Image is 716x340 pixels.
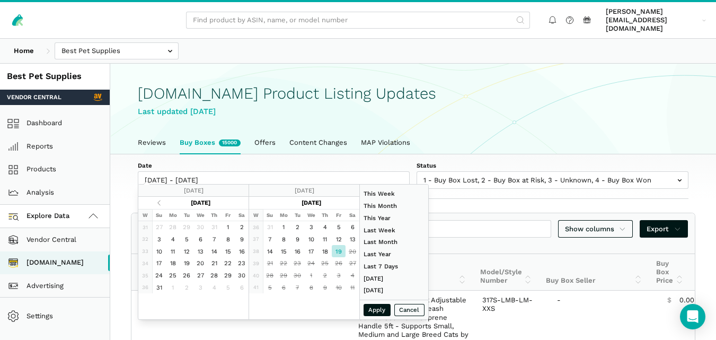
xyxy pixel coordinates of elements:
[193,257,207,269] td: 20
[360,212,428,224] li: This Year
[680,304,705,329] div: Open Intercom Messenger
[290,209,304,221] th: Tu
[138,85,688,102] h1: [DOMAIN_NAME] Product Listing Updates
[473,254,540,291] th: Model/Style Number: activate to sort column ascending
[558,220,633,238] a: Show columns
[417,161,688,170] label: Status
[235,269,249,282] td: 30
[166,282,180,294] td: 1
[152,221,166,233] td: 27
[235,257,249,269] td: 23
[207,221,221,233] td: 31
[354,132,417,154] a: MAP Violations
[152,233,166,246] td: 3
[247,132,282,154] a: Offers
[131,240,695,254] div: Showing 1 to 10 of 15,000 buy boxes
[290,245,304,257] td: 16
[360,284,428,297] li: [DATE]
[138,257,152,269] td: 34
[166,269,180,282] td: 25
[263,209,277,221] th: Su
[318,282,332,294] td: 9
[249,269,263,282] td: 40
[346,221,359,233] td: 6
[180,269,193,282] td: 26
[304,209,318,221] th: We
[318,233,332,246] td: 11
[138,161,410,170] label: Date
[207,257,221,269] td: 21
[606,7,699,33] span: [PERSON_NAME][EMAIL_ADDRESS][DOMAIN_NAME]
[263,257,277,269] td: 21
[249,282,263,294] td: 41
[7,71,103,83] div: Best Pet Supplies
[166,233,180,246] td: 4
[318,245,332,257] td: 18
[304,221,318,233] td: 3
[152,245,166,257] td: 10
[193,233,207,246] td: 6
[235,282,249,294] td: 6
[360,248,428,260] li: Last Year
[221,221,235,233] td: 1
[304,257,318,269] td: 24
[221,257,235,269] td: 22
[360,260,428,273] li: Last 7 Days
[640,220,688,238] a: Export
[318,269,332,282] td: 2
[290,221,304,233] td: 2
[332,282,346,294] td: 10
[193,269,207,282] td: 27
[263,233,277,246] td: 7
[277,233,290,246] td: 8
[180,245,193,257] td: 12
[55,42,179,60] input: Best Pet Supplies
[131,132,173,154] a: Reviews
[138,245,152,257] td: 33
[304,269,318,282] td: 1
[11,210,70,223] span: Explore Data
[180,221,193,233] td: 29
[221,233,235,246] td: 8
[166,257,180,269] td: 18
[304,233,318,246] td: 10
[166,245,180,257] td: 11
[318,257,332,269] td: 25
[539,254,649,291] th: Buy Box Seller: activate to sort column ascending
[193,209,207,221] th: We
[207,209,221,221] th: Th
[364,304,391,316] button: Apply
[152,209,166,221] th: Su
[346,209,359,221] th: Sa
[152,269,166,282] td: 24
[249,233,263,246] td: 37
[235,245,249,257] td: 16
[290,282,304,294] td: 7
[131,254,187,291] th: Date: activate to sort column ascending
[249,245,263,257] td: 38
[332,245,346,257] td: 19
[7,93,61,101] span: Vendor Central
[221,269,235,282] td: 29
[7,42,41,60] a: Home
[304,245,318,257] td: 17
[277,282,290,294] td: 6
[180,257,193,269] td: 19
[332,221,346,233] td: 5
[152,282,166,294] td: 31
[318,221,332,233] td: 4
[138,209,152,221] th: W
[193,245,207,257] td: 13
[263,269,277,282] td: 28
[360,272,428,284] li: [DATE]
[277,245,290,257] td: 15
[360,224,428,236] li: Last Week
[394,304,425,316] button: Cancel
[667,296,671,304] span: $
[207,269,221,282] td: 28
[346,245,359,257] td: 20
[138,233,152,246] td: 32
[221,245,235,257] td: 15
[603,6,710,35] a: [PERSON_NAME][EMAIL_ADDRESS][DOMAIN_NAME]
[360,200,428,212] li: This Month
